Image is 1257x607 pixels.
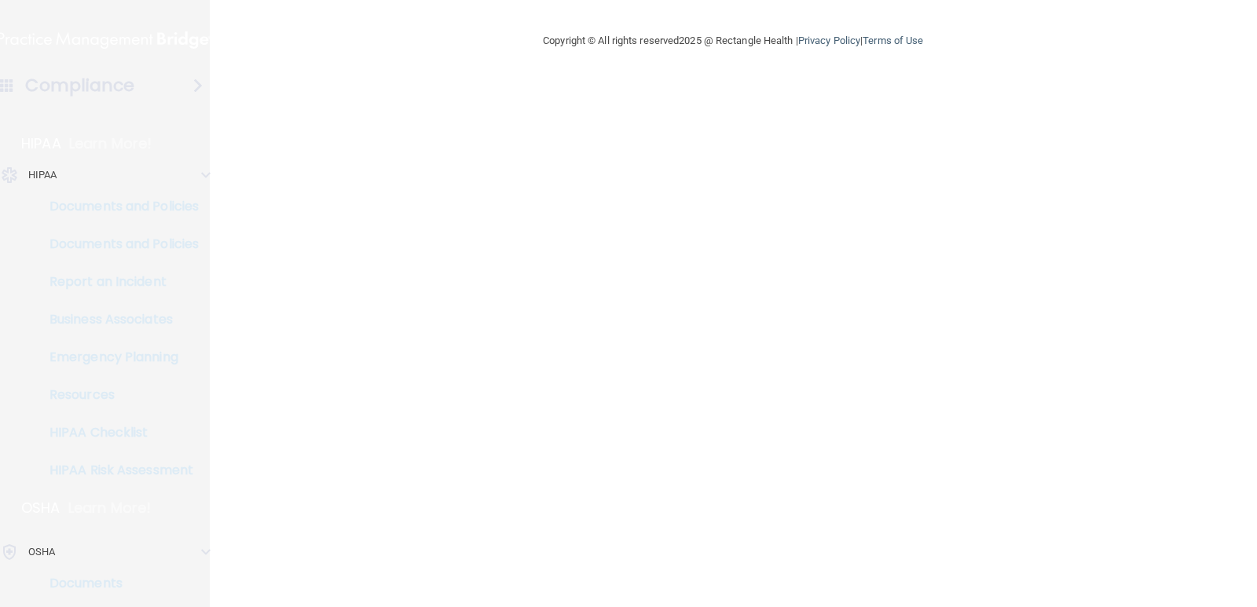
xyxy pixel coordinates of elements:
[69,134,152,153] p: Learn More!
[798,35,860,46] a: Privacy Policy
[28,166,57,185] p: HIPAA
[446,16,1020,66] div: Copyright © All rights reserved 2025 @ Rectangle Health | |
[10,312,225,327] p: Business Associates
[21,134,61,153] p: HIPAA
[10,349,225,365] p: Emergency Planning
[21,499,60,517] p: OSHA
[10,576,225,591] p: Documents
[10,236,225,252] p: Documents and Policies
[10,274,225,290] p: Report an Incident
[10,425,225,441] p: HIPAA Checklist
[68,499,152,517] p: Learn More!
[10,199,225,214] p: Documents and Policies
[25,75,134,97] h4: Compliance
[28,543,55,561] p: OSHA
[10,463,225,478] p: HIPAA Risk Assessment
[863,35,923,46] a: Terms of Use
[10,387,225,403] p: Resources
